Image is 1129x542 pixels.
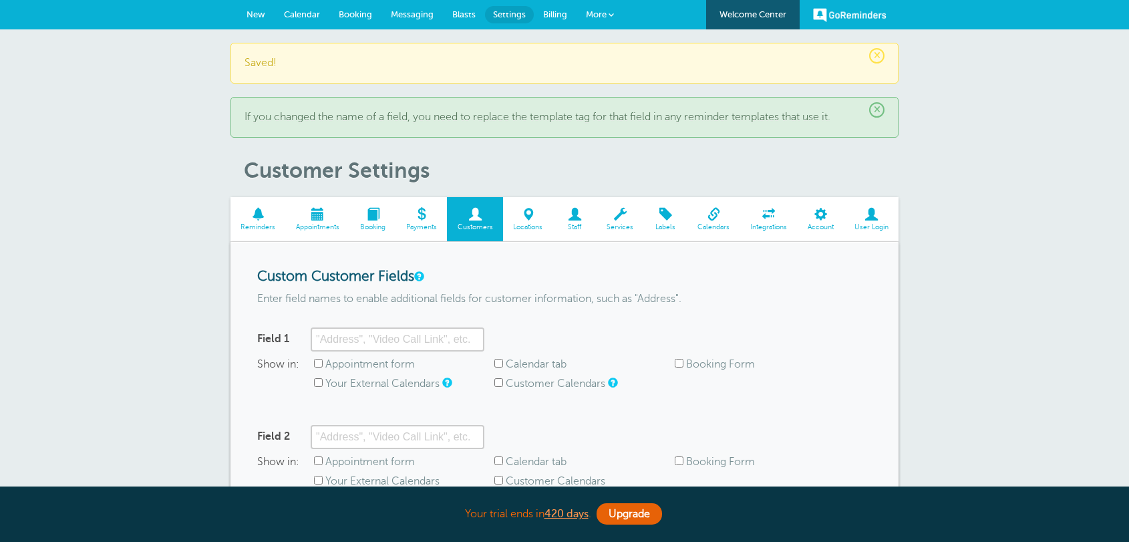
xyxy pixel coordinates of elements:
span: Locations [510,223,546,231]
label: Customer Calendars [506,475,605,487]
span: More [586,9,607,19]
a: Calendars [687,197,740,242]
input: "Address", "Video Call Link", etc. [311,327,484,352]
span: Booking [357,223,389,231]
label: Appointment form [325,456,415,468]
span: Services [603,223,637,231]
label: Calendar tab [506,358,567,370]
a: Integrations [740,197,798,242]
span: Appointments [293,223,343,231]
label: Your External Calendars [325,378,440,390]
label: Booking Form [686,358,755,370]
div: Your trial ends in . [230,500,899,529]
a: Upgrade [597,503,662,525]
a: Whether or not to show in your external calendars that you have setup under Settings > Calendar, ... [442,378,450,387]
span: Integrations [747,223,791,231]
p: Saved! [245,57,884,70]
span: Settings [493,9,526,19]
label: Appointment form [325,358,415,370]
span: Account [804,223,837,231]
span: User Login [850,223,892,231]
span: Billing [543,9,567,19]
p: If you changed the name of a field, you need to replace the template tag for that field in any re... [245,111,884,124]
a: Settings [485,6,534,23]
a: User Login [844,197,899,242]
a: Reminders [230,197,286,242]
span: Blasts [452,9,476,19]
a: Payments [395,197,447,242]
label: Field 2 [257,430,290,443]
span: Reminders [237,223,279,231]
span: Staff [560,223,590,231]
a: Services [597,197,644,242]
a: Appointments [286,197,350,242]
span: Customers [454,223,496,231]
label: Booking Form [686,456,755,468]
span: New [247,9,265,19]
span: × [869,102,884,118]
a: Booking [350,197,396,242]
span: Messaging [391,9,434,19]
h3: Custom Customer Fields [257,269,872,285]
span: Show in: [257,456,314,483]
input: "Address", "Video Call Link", etc. [311,425,484,449]
span: Payments [402,223,440,231]
a: Account [797,197,844,242]
label: Field 1 [257,333,289,346]
p: Enter field names to enable additional fields for customer information, such as "Address". [257,293,872,305]
a: Custom fields allow you to create additional Customer fields. For example, you could create an Ad... [414,272,422,281]
a: Locations [503,197,553,242]
span: Show in: [257,358,314,385]
label: Calendar tab [506,456,567,468]
span: Labels [651,223,681,231]
a: Staff [553,197,597,242]
label: Your External Calendars [325,475,440,487]
label: Customer Calendars [506,378,605,390]
span: × [869,48,884,63]
span: Calendar [284,9,320,19]
h1: Customer Settings [244,158,899,183]
span: Booking [339,9,372,19]
a: Labels [644,197,687,242]
a: 420 days [544,508,589,520]
a: Whether or not to show in your customer's external calendars, if they use the add to calendar lin... [608,378,616,387]
span: Calendars [694,223,734,231]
